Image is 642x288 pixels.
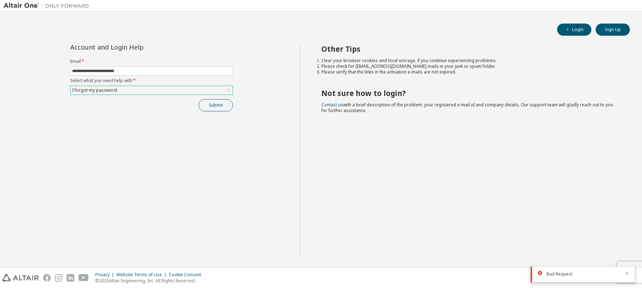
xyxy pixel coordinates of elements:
li: Clear your browser cookies and local storage, if you continue experiencing problems. [321,58,617,64]
label: Select what you need help with [70,78,233,84]
img: facebook.svg [43,274,51,282]
li: Please check for [EMAIL_ADDRESS][DOMAIN_NAME] mails in your junk or spam folder. [321,64,617,69]
li: Please verify that the links in the activation e-mails are not expired. [321,69,617,75]
span: with a brief description of the problem, your registered e-mail id and company details. Our suppo... [321,102,613,113]
img: linkedin.svg [67,274,74,282]
h2: Not sure how to login? [321,89,617,98]
button: Submit [199,99,233,111]
button: Sign Up [596,24,630,36]
img: Altair One [4,2,93,9]
div: Website Terms of Use [116,272,169,278]
a: Contact us [321,102,343,108]
h2: Other Tips [321,44,617,54]
div: I forgot my password [71,86,118,94]
div: Privacy [95,272,116,278]
img: altair_logo.svg [2,274,39,282]
p: © 2025 Altair Engineering, Inc. All Rights Reserved. [95,278,205,284]
img: youtube.svg [78,274,89,282]
label: Email [70,59,233,64]
button: Login [557,24,591,36]
div: I forgot my password [71,86,233,95]
div: Account and Login Help [70,44,200,50]
img: instagram.svg [55,274,62,282]
span: Bad Request [546,271,572,277]
div: Cookie Consent [169,272,205,278]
